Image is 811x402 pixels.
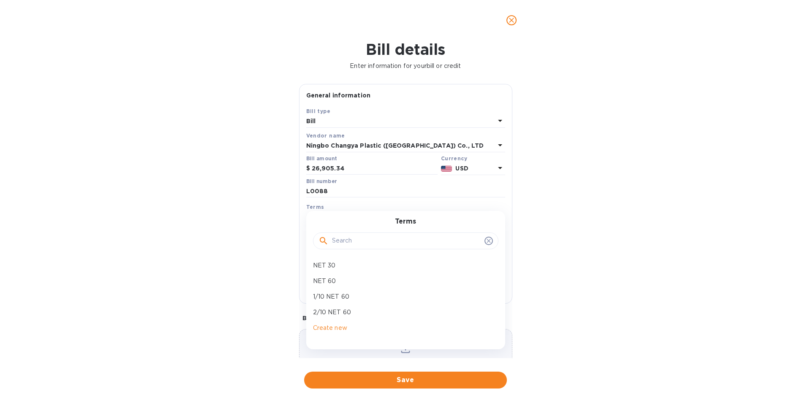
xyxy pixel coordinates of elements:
p: Enter information for your bill or credit [7,62,804,70]
h1: Bill details [7,40,804,58]
b: Bill [306,118,316,124]
input: Enter bill number [306,185,505,198]
p: Create new [313,324,492,332]
label: Bill amount [306,156,337,161]
input: $ Enter bill amount [312,162,438,175]
b: Vendor name [306,132,345,139]
p: Select terms [306,213,344,222]
p: 2/10 NET 60 [313,308,492,317]
b: General information [306,92,371,99]
b: Terms [306,204,324,210]
b: Bill type [306,108,331,114]
p: NET 60 [313,277,492,286]
b: Currency [441,155,467,162]
button: Save [304,372,507,389]
p: 1/10 NET 60 [313,292,492,301]
p: Bill image [302,314,509,322]
button: close [501,10,522,30]
h3: Terms [395,218,416,226]
div: $ [306,162,312,175]
b: USD [455,165,468,172]
b: Ningbo Changya Plastic ([GEOGRAPHIC_DATA]) Co., LTD [306,142,484,149]
input: Search [332,235,481,247]
img: USD [441,166,452,172]
p: NET 30 [313,261,492,270]
label: Bill number [306,179,337,184]
span: Save [311,375,500,385]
